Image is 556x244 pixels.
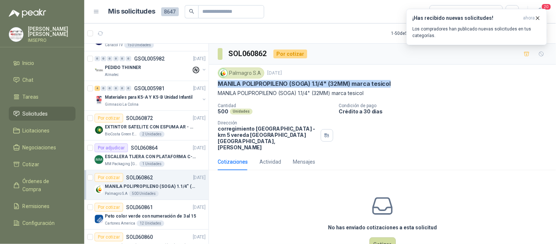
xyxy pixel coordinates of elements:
[9,73,76,87] a: Chat
[273,50,307,58] div: Por cotizar
[218,80,391,88] p: MANILA POLIPROPILENO (SOGA) 1.1/4" (32MM) marca tesicol
[95,125,103,134] img: Company Logo
[126,205,153,210] p: SOL060861
[23,143,56,152] span: Negociaciones
[23,110,48,118] span: Solicitudes
[9,124,76,138] a: Licitaciones
[218,103,333,108] p: Cantidad
[126,116,153,121] p: SOL060872
[9,90,76,104] a: Tareas
[23,177,69,193] span: Órdenes de Compra
[339,108,553,114] p: Crédito a 30 días
[193,115,206,122] p: [DATE]
[84,111,209,141] a: Por cotizarSOL060872[DATE] Company LogoEXTINTOR SATELITE CON ESPUMA AR - AFFFBioCosta Green Energ...
[105,221,135,226] p: Cartones America
[9,157,76,171] a: Cotizar
[95,84,207,108] a: 4 0 0 0 0 0 GSOL005981[DATE] Company LogoMateriales para K5-A Y K5-B Unidad InfantilGimnasio La C...
[28,26,76,37] p: [PERSON_NAME] [PERSON_NAME]
[105,94,192,101] p: Materiales para K5-A Y K5-B Unidad Infantil
[84,200,209,230] a: Por cotizarSOL060861[DATE] Company LogoPeto color verde con numeración de 3 al 15Cartones America...
[124,42,154,48] div: 150 Unidades
[23,76,34,84] span: Chat
[134,56,165,61] p: GSOL005982
[259,158,281,166] div: Actividad
[218,68,264,79] div: Palmagro S.A
[293,158,315,166] div: Mensajes
[119,56,125,61] div: 0
[126,86,131,91] div: 0
[119,86,125,91] div: 0
[218,89,547,97] p: MANILA POLIPROPILENO (SOGA) 1.1/4" (32MM) marca tesicol
[9,9,46,18] img: Logo peakr
[126,56,131,61] div: 0
[105,102,139,108] p: Gimnasio La Colina
[95,86,100,91] div: 4
[413,26,541,39] p: Los compradores han publicado nuevas solicitudes en tus categorías.
[105,161,138,167] p: MM Packaging [GEOGRAPHIC_DATA]
[126,234,153,240] p: SOL060860
[218,158,248,166] div: Cotizaciones
[95,155,103,164] img: Company Logo
[218,120,318,125] p: Dirección
[95,96,103,105] img: Company Logo
[105,183,196,190] p: MANILA POLIPROPILENO (SOGA) 1.1/4" (32MM) marca tesicol
[139,131,165,137] div: 2 Unidades
[523,15,535,21] span: ahora
[328,223,437,232] h3: No has enviado cotizaciones a esta solicitud
[95,215,103,223] img: Company Logo
[105,72,119,78] p: Almatec
[23,219,55,227] span: Configuración
[193,234,206,241] p: [DATE]
[131,145,158,150] p: SOL060864
[219,69,227,77] img: Company Logo
[84,141,209,170] a: Por adjudicarSOL060864[DATE] Company LogoESCALERA TIJERA CON PLATAFORMA C-2347-03MM Packaging [GE...
[95,143,128,152] div: Por adjudicar
[95,173,123,182] div: Por cotizar
[228,48,268,59] h3: SOL060862
[105,124,196,131] p: EXTINTOR SATELITE CON ESPUMA AR - AFFF
[339,103,553,108] p: Condición de pago
[23,93,39,101] span: Tareas
[9,141,76,154] a: Negociaciones
[9,174,76,196] a: Órdenes de Compra
[134,86,165,91] p: GSOL005981
[107,56,113,61] div: 0
[193,145,206,152] p: [DATE]
[434,8,450,16] div: Todas
[105,153,196,160] p: ESCALERA TIJERA CON PLATAFORMA C-2347-03
[28,38,76,43] p: IMSEPRO
[193,174,206,181] p: [DATE]
[189,9,194,14] span: search
[193,85,206,92] p: [DATE]
[161,7,179,16] span: 8647
[23,127,50,135] span: Licitaciones
[95,203,123,212] div: Por cotizar
[23,160,40,168] span: Cotizar
[126,175,153,180] p: SOL060862
[129,191,159,197] div: 500 Unidades
[9,56,76,70] a: Inicio
[9,107,76,121] a: Solicitudes
[108,6,155,17] h1: Mis solicitudes
[23,59,34,67] span: Inicio
[101,86,106,91] div: 0
[406,9,547,45] button: ¡Has recibido nuevas solicitudes!ahora Los compradores han publicado nuevas solicitudes en tus ca...
[95,185,103,194] img: Company Logo
[95,114,123,123] div: Por cotizar
[107,86,113,91] div: 0
[9,216,76,230] a: Configuración
[105,64,141,71] p: PEDIDO THINNER
[413,15,520,21] h3: ¡Has recibido nuevas solicitudes!
[9,199,76,213] a: Remisiones
[193,204,206,211] p: [DATE]
[105,131,138,137] p: BioCosta Green Energy S.A.S
[541,3,552,10] span: 20
[95,56,100,61] div: 0
[105,42,123,48] p: Caracol TV
[137,221,164,226] div: 12 Unidades
[218,125,318,150] p: corregimiento [GEOGRAPHIC_DATA] - km 5 vereda [GEOGRAPHIC_DATA] [GEOGRAPHIC_DATA] , [PERSON_NAME]
[101,56,106,61] div: 0
[267,70,282,77] p: [DATE]
[95,233,123,241] div: Por cotizar
[84,170,209,200] a: Por cotizarSOL060862[DATE] Company LogoMANILA POLIPROPILENO (SOGA) 1.1/4" (32MM) marca tesicolPal...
